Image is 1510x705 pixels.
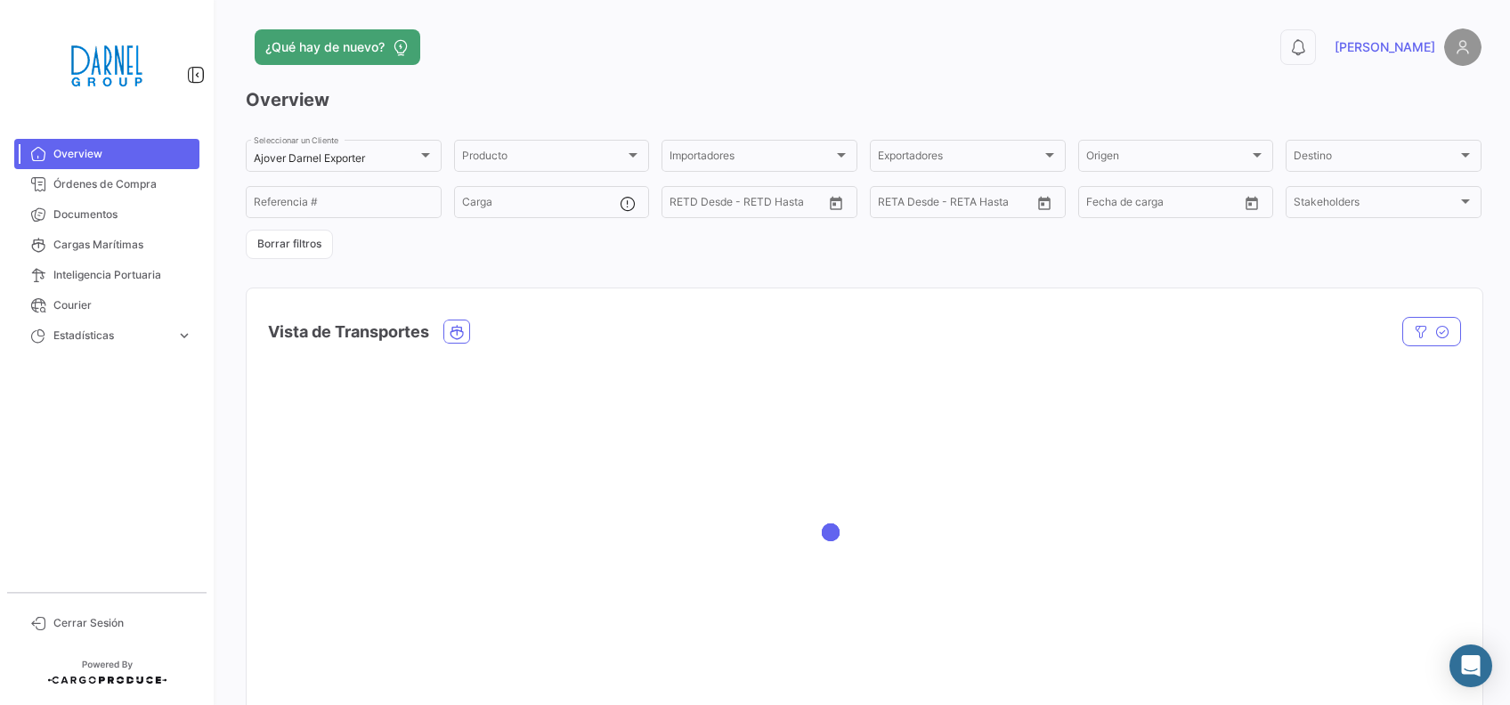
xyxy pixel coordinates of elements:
button: ¿Qué hay de nuevo? [255,29,420,65]
mat-select-trigger: Ajover Darnel Exporter [254,151,365,165]
span: Documentos [53,207,192,223]
button: Borrar filtros [246,230,333,259]
a: Overview [14,139,199,169]
button: Ocean [444,320,469,343]
a: Cargas Marítimas [14,230,199,260]
input: Desde [1086,199,1118,211]
img: placeholder-user.png [1444,28,1482,66]
input: Hasta [1131,199,1204,211]
a: Órdenes de Compra [14,169,199,199]
span: [PERSON_NAME] [1335,38,1435,56]
h3: Overview [246,87,1482,112]
span: Órdenes de Compra [53,176,192,192]
img: 2451f0e3-414c-42c1-a793-a1d7350bebbc.png [62,21,151,110]
span: Courier [53,297,192,313]
div: Abrir Intercom Messenger [1449,644,1492,687]
a: Documentos [14,199,199,230]
span: Destino [1294,152,1457,165]
span: ¿Qué hay de nuevo? [265,38,385,56]
span: Estadísticas [53,328,169,344]
span: expand_more [176,328,192,344]
span: Exportadores [878,152,1042,165]
a: Inteligencia Portuaria [14,260,199,290]
span: Cerrar Sesión [53,615,192,631]
button: Open calendar [1238,190,1265,216]
span: Overview [53,146,192,162]
a: Courier [14,290,199,320]
span: Importadores [670,152,833,165]
input: Desde [670,199,702,211]
input: Desde [878,199,910,211]
span: Cargas Marítimas [53,237,192,253]
span: Inteligencia Portuaria [53,267,192,283]
input: Hasta [714,199,787,211]
input: Hasta [922,199,995,211]
button: Open calendar [1031,190,1058,216]
button: Open calendar [823,190,849,216]
h4: Vista de Transportes [268,320,429,344]
span: Stakeholders [1294,199,1457,211]
span: Origen [1086,152,1250,165]
span: Producto [462,152,626,165]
